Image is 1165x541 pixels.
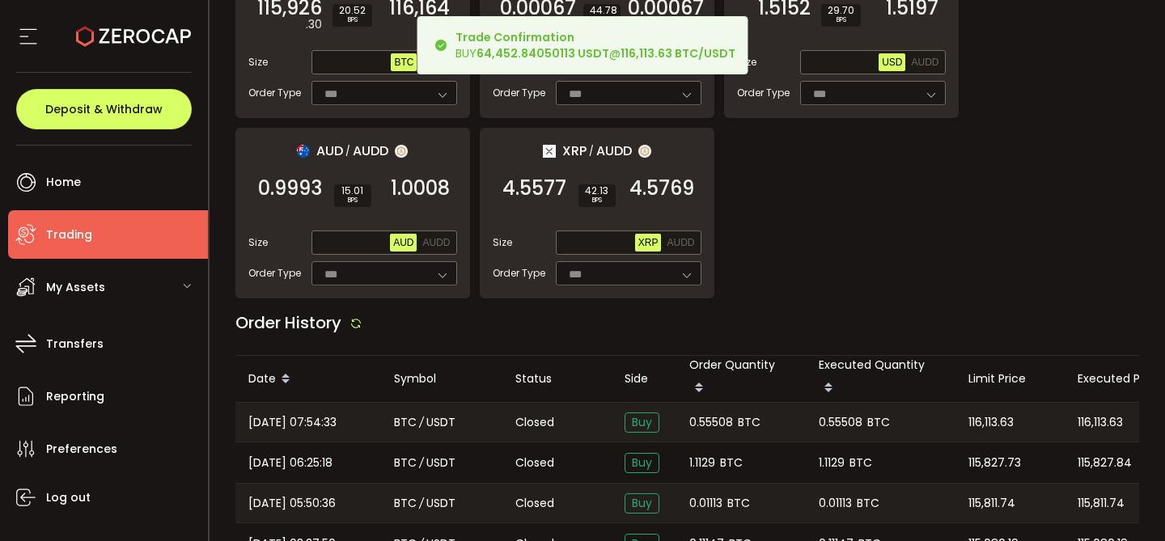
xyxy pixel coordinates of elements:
[612,370,676,388] div: Side
[46,171,81,194] span: Home
[419,413,424,432] em: /
[395,145,408,158] img: zuPXiwguUFiBOIQyqLOiXsnnNitlx7q4LCwEbLHADjIpTka+Lip0HH8D0VTrd02z+wEAAAAASUVORK5CYII=
[629,180,694,197] span: 4.5769
[689,494,722,513] span: 0.01113
[46,437,117,461] span: Preferences
[493,266,545,281] span: Order Type
[968,454,1021,472] span: 115,827.73
[806,356,955,402] div: Executed Quantity
[857,494,879,513] span: BTC
[727,494,750,513] span: BTC
[248,266,301,281] span: Order Type
[455,29,735,61] div: BUY @
[394,57,413,68] span: BTC
[738,413,760,432] span: BTC
[819,494,852,513] span: 0.01113
[819,413,862,432] span: 0.55508
[828,6,854,15] span: 29.70
[258,180,322,197] span: 0.9993
[849,454,872,472] span: BTC
[46,385,104,408] span: Reporting
[45,104,163,115] span: Deposit & Withdraw
[422,237,450,248] span: AUDD
[393,237,413,248] span: AUD
[819,454,845,472] span: 1.1129
[248,494,336,513] span: [DATE] 05:50:36
[235,311,341,334] span: Order History
[596,141,632,161] span: AUDD
[353,141,388,161] span: AUDD
[248,454,333,472] span: [DATE] 06:25:18
[515,495,554,512] span: Closed
[663,234,697,251] button: AUDD
[46,276,105,299] span: My Assets
[339,6,366,15] span: 20.52
[419,494,424,513] em: /
[16,89,192,129] button: Deposit & Withdraw
[635,234,662,251] button: XRP
[621,45,735,61] b: 116,113.63 BTC/USDT
[306,16,322,33] em: .30
[248,86,301,100] span: Order Type
[585,196,609,205] i: BPS
[562,141,587,161] span: XRP
[502,370,612,388] div: Status
[955,370,1065,388] div: Limit Price
[248,413,337,432] span: [DATE] 07:54:33
[316,141,343,161] span: AUD
[543,145,556,158] img: xrp_portfolio.png
[911,57,938,68] span: AUDD
[46,332,104,356] span: Transfers
[248,55,268,70] span: Size
[882,57,902,68] span: USD
[589,144,594,158] em: /
[585,186,609,196] span: 42.13
[248,235,268,250] span: Size
[493,86,545,100] span: Order Type
[390,234,417,251] button: AUD
[1078,494,1125,513] span: 115,811.74
[455,29,574,45] b: Trade Confirmation
[968,494,1015,513] span: 115,811.74
[828,15,854,25] i: BPS
[1084,463,1165,541] iframe: Chat Widget
[667,237,694,248] span: AUDD
[908,53,942,71] button: AUDD
[1078,454,1132,472] span: 115,827.84
[590,15,614,25] i: BPS
[391,53,417,71] button: BTC
[1078,413,1123,432] span: 116,113.63
[676,356,806,402] div: Order Quantity
[625,493,659,514] span: Buy
[426,454,455,472] span: USDT
[46,223,92,247] span: Trading
[341,186,365,196] span: 15.01
[625,453,659,473] span: Buy
[345,144,350,158] em: /
[638,237,659,248] span: XRP
[625,412,659,433] span: Buy
[493,235,512,250] span: Size
[477,45,609,61] b: 64,452.84050113 USDT
[394,413,417,432] span: BTC
[419,454,424,472] em: /
[689,454,715,472] span: 1.1129
[515,414,554,431] span: Closed
[297,145,310,158] img: aud_portfolio.svg
[737,86,790,100] span: Order Type
[419,234,453,251] button: AUDD
[341,196,365,205] i: BPS
[879,53,905,71] button: USD
[867,413,890,432] span: BTC
[235,366,381,393] div: Date
[515,454,554,471] span: Closed
[689,413,733,432] span: 0.55508
[590,6,614,15] span: 44.78
[339,15,366,25] i: BPS
[426,494,455,513] span: USDT
[968,413,1014,432] span: 116,113.63
[720,454,743,472] span: BTC
[381,370,502,388] div: Symbol
[394,494,417,513] span: BTC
